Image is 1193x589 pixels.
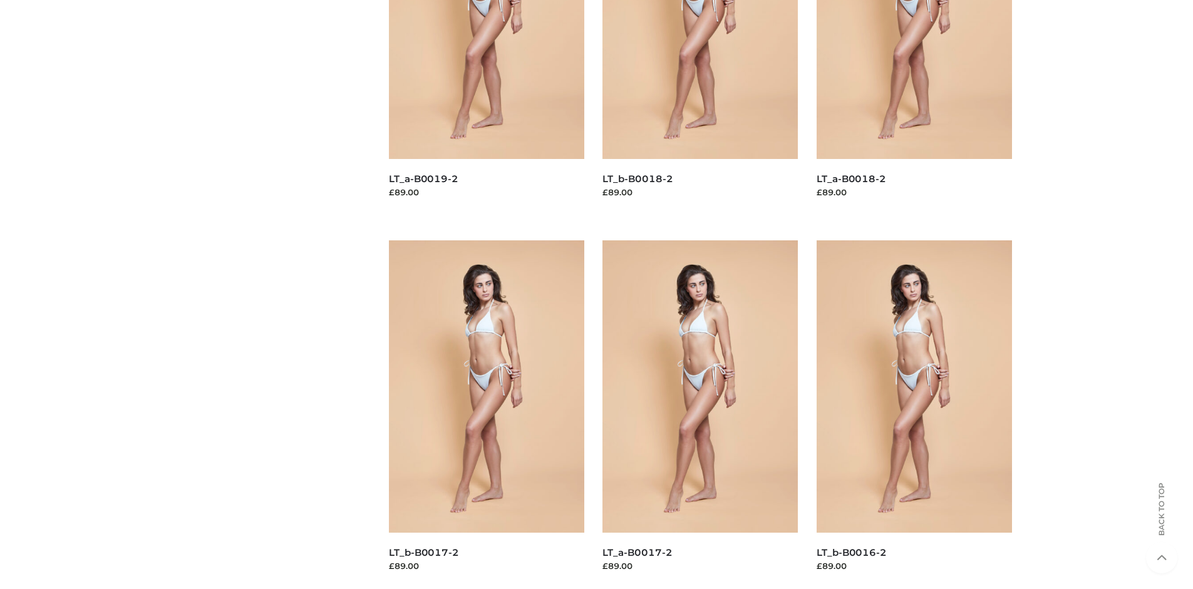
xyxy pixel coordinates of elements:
a: LT_b-B0016-2 [817,546,887,558]
div: £89.00 [817,186,1012,198]
div: £89.00 [389,186,584,198]
div: £89.00 [602,560,798,572]
a: LT_b-B0017-2 [389,546,459,558]
a: LT_a-B0019-2 [389,173,458,185]
a: LT_b-B0018-2 [602,173,673,185]
span: Back to top [1146,504,1177,536]
div: £89.00 [602,186,798,198]
a: LT_a-B0017-2 [602,546,672,558]
a: LT_a-B0018-2 [817,173,886,185]
div: £89.00 [817,560,1012,572]
div: £89.00 [389,560,584,572]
